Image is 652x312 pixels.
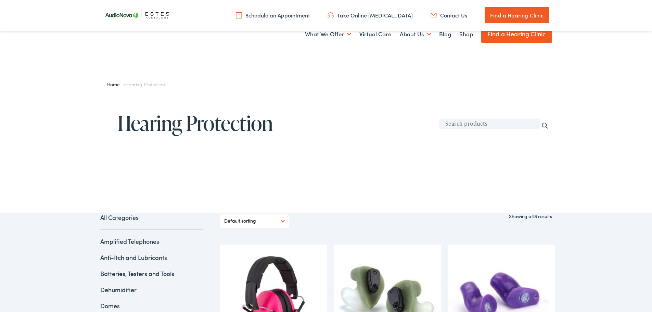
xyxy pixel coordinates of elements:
a: Home [107,81,123,88]
p: Showing all 8 results [509,213,552,220]
a: Find a Hearing Clinic [481,25,552,43]
a: Find a Hearing Clinic [485,7,549,23]
a: Shop [459,22,473,47]
a: All Categories [100,213,203,230]
h1: Hearing Protection [117,112,552,134]
a: Batteries, Testers and Tools [100,269,174,278]
input: Search [541,122,549,129]
input: Search products [439,118,540,129]
a: Contact Us [431,11,467,19]
span: Hearing Protection [125,81,165,88]
span: » [107,81,165,88]
a: Schedule an Appointment [236,11,310,19]
a: Amplified Telephones [100,237,159,246]
img: utility icon [236,11,242,19]
a: Blog [439,22,451,47]
a: Anti-Itch and Lubricants [100,253,167,262]
img: utility icon [431,11,437,19]
a: Virtual Care [359,22,392,47]
img: utility icon [328,11,334,19]
select: Shop order [224,214,285,228]
a: Dehumidifier [100,285,137,294]
a: What We Offer [305,22,351,47]
a: Take Online [MEDICAL_DATA] [328,11,413,19]
a: About Us [400,22,431,47]
a: Domes [100,301,120,310]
